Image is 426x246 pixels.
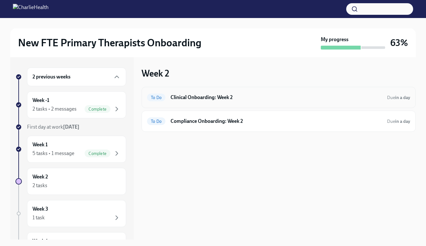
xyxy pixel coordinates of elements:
[147,92,410,103] a: To DoClinical Onboarding: Week 2Duein a day
[32,97,49,104] h6: Week -1
[390,37,408,49] h3: 63%
[27,124,79,130] span: First day at work
[18,36,201,49] h2: New FTE Primary Therapists Onboarding
[387,119,410,124] span: Due
[387,118,410,124] span: August 30th, 2025 10:00
[15,136,126,163] a: Week 15 tasks • 1 messageComplete
[85,107,110,112] span: Complete
[15,200,126,227] a: Week 31 task
[13,4,49,14] img: CharlieHealth
[171,94,382,101] h6: Clinical Onboarding: Week 2
[85,151,110,156] span: Complete
[147,95,165,100] span: To Do
[32,238,48,245] h6: Week 4
[32,105,77,113] div: 2 tasks • 2 messages
[63,124,79,130] strong: [DATE]
[32,205,48,213] h6: Week 3
[171,118,382,125] h6: Compliance Onboarding: Week 2
[387,95,410,100] span: Due
[15,91,126,118] a: Week -12 tasks • 2 messagesComplete
[15,123,126,131] a: First day at work[DATE]
[32,173,48,180] h6: Week 2
[147,119,165,124] span: To Do
[27,68,126,86] div: 2 previous weeks
[395,119,410,124] strong: in a day
[32,214,45,221] div: 1 task
[15,168,126,195] a: Week 22 tasks
[387,95,410,101] span: August 30th, 2025 10:00
[395,95,410,100] strong: in a day
[142,68,169,79] h3: Week 2
[321,36,348,43] strong: My progress
[32,141,48,148] h6: Week 1
[32,182,47,189] div: 2 tasks
[32,73,70,80] h6: 2 previous weeks
[32,150,74,157] div: 5 tasks • 1 message
[147,116,410,126] a: To DoCompliance Onboarding: Week 2Duein a day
